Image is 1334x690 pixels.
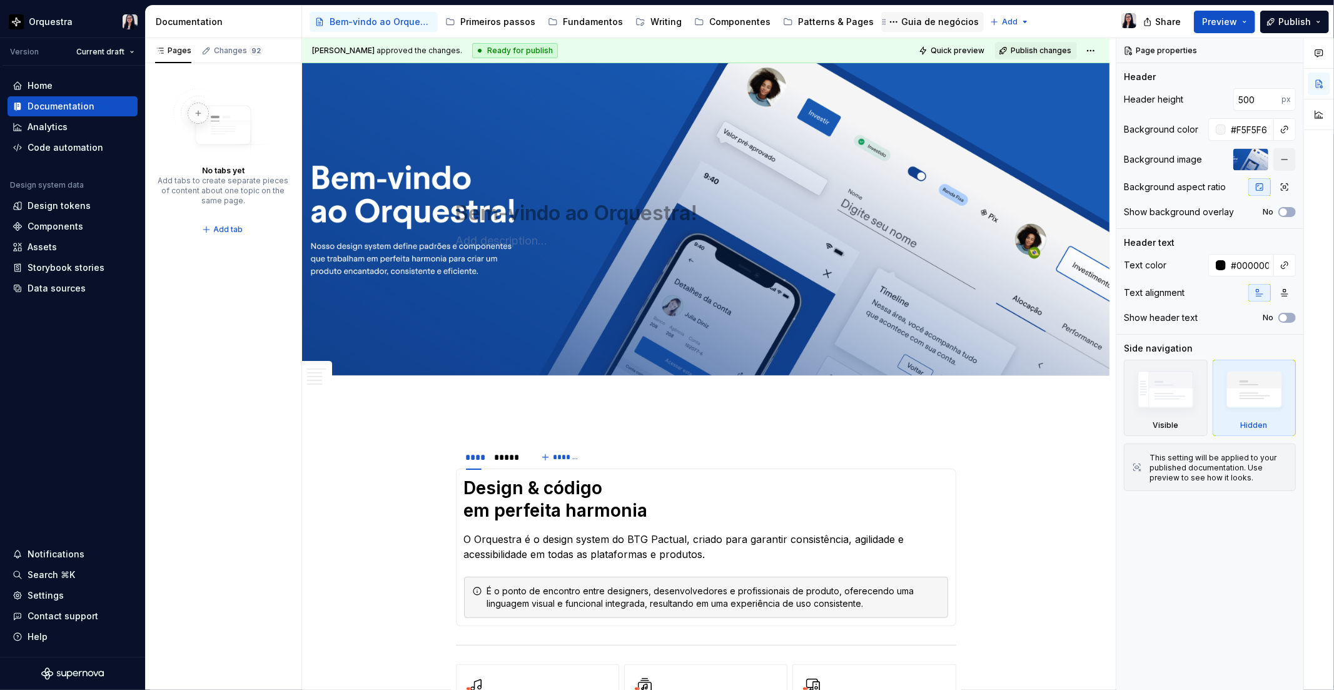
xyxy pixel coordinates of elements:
div: Search ⌘K [28,569,75,581]
div: Background aspect ratio [1124,181,1226,193]
p: O Orquestra é o design system do BTG Pactual, criado para garantir consistência, agilidade e aces... [464,532,948,562]
div: Hidden [1213,360,1296,436]
div: Pages [155,46,191,56]
div: Header [1124,71,1156,83]
span: Share [1155,16,1181,28]
span: Add [1002,17,1018,27]
button: Contact support [8,606,138,626]
div: Documentation [156,16,296,28]
div: Version [10,47,39,57]
div: Home [28,79,53,92]
div: Show header text [1124,312,1198,324]
span: Publish changes [1011,46,1071,56]
button: Share [1137,11,1189,33]
div: Side navigation [1124,342,1193,355]
span: Publish [1278,16,1311,28]
a: Guia de negócios [881,12,984,32]
a: Code automation [8,138,138,158]
div: Storybook stories [28,261,104,274]
a: Assets [8,237,138,257]
span: [PERSON_NAME] [312,46,375,55]
div: Design system data [10,180,84,190]
button: Publish [1260,11,1329,33]
img: Isabela Braga [123,14,138,29]
a: Fundamentos [543,12,628,32]
a: Home [8,76,138,96]
div: Analytics [28,121,68,133]
input: Auto [1233,88,1281,111]
div: Guia de negócios [901,16,979,28]
button: Notifications [8,544,138,564]
div: Bem-vindo ao Orquestra! [330,16,433,28]
div: Contact support [28,610,98,622]
label: No [1263,313,1273,323]
div: Code automation [28,141,103,154]
div: Patterns & Pages [798,16,874,28]
div: Hidden [1241,420,1268,430]
span: Current draft [76,47,124,57]
a: Components [8,216,138,236]
svg: Supernova Logo [41,667,104,680]
button: Add tab [198,221,249,238]
a: Analytics [8,117,138,137]
span: Preview [1202,16,1237,28]
div: Visible [1124,360,1208,436]
div: Visible [1153,420,1178,430]
div: This setting will be applied to your published documentation. Use preview to see how it looks. [1150,453,1288,483]
h1: Design & código em perfeita harmonia [464,477,948,522]
textarea: Bem-vindo ao Orquestra! [453,198,954,228]
div: Assets [28,241,57,253]
a: Settings [8,586,138,606]
button: Help [8,627,138,647]
img: 2d16a307-6340-4442-b48d-ad77c5bc40e7.png [9,14,24,29]
div: Page tree [310,9,984,34]
div: É o ponto de encontro entre designers, desenvolvedores e profissionais de produto, oferecendo uma... [487,585,940,610]
div: Background color [1124,123,1198,136]
div: Add tabs to create separate pieces of content about one topic on the same page. [158,176,289,206]
a: Documentation [8,96,138,116]
div: Writing [650,16,682,28]
div: Header height [1124,93,1183,106]
input: Auto [1226,254,1274,277]
div: Componentes [709,16,771,28]
div: Settings [28,589,64,602]
button: Publish changes [995,42,1077,59]
a: Patterns & Pages [778,12,879,32]
section-item: Call [464,477,948,618]
a: Componentes [689,12,776,32]
a: Data sources [8,278,138,298]
div: Design tokens [28,200,91,212]
img: Isabela Braga [1121,13,1136,28]
div: Help [28,631,48,643]
a: Writing [630,12,687,32]
span: Quick preview [931,46,984,56]
div: Text color [1124,259,1166,271]
div: Primeiros passos [460,16,535,28]
button: Add [986,13,1033,31]
label: No [1263,207,1273,217]
p: px [1281,94,1291,104]
div: Data sources [28,282,86,295]
div: Show background overlay [1124,206,1234,218]
a: Primeiros passos [440,12,540,32]
div: Ready for publish [472,43,558,58]
div: Fundamentos [563,16,623,28]
a: Storybook stories [8,258,138,278]
button: Current draft [71,43,140,61]
button: OrquestraIsabela Braga [3,8,143,35]
button: Search ⌘K [8,565,138,585]
button: Quick preview [915,42,990,59]
div: Text alignment [1124,287,1185,299]
button: Preview [1194,11,1255,33]
div: Background image [1124,153,1202,166]
input: Auto [1226,118,1274,141]
span: 92 [250,46,263,56]
div: Documentation [28,100,94,113]
span: approved the changes. [312,46,462,56]
div: No tabs yet [202,166,245,176]
a: Bem-vindo ao Orquestra! [310,12,438,32]
span: Add tab [214,225,243,235]
div: Components [28,220,83,233]
div: Header text [1124,236,1175,249]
